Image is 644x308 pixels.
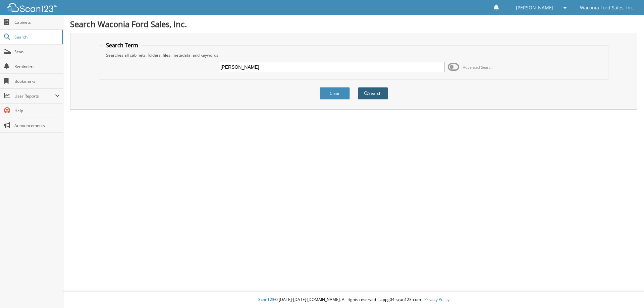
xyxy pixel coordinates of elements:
span: User Reports [14,93,55,99]
span: Reminders [14,64,60,69]
span: Advanced Search [463,65,493,70]
span: Scan123 [258,297,274,302]
div: © [DATE]-[DATE] [DOMAIN_NAME]. All rights reserved | appg04-scan123-com | [63,292,644,308]
button: Search [358,87,388,100]
iframe: Chat Widget [610,276,644,308]
span: Search [14,34,59,40]
span: Announcements [14,123,60,128]
span: [PERSON_NAME] [516,6,553,10]
h1: Search Waconia Ford Sales, Inc. [70,18,637,29]
legend: Search Term [103,42,142,49]
a: Privacy Policy [424,297,449,302]
span: Scan [14,49,60,55]
span: Waconia Ford Sales, Inc. [580,6,634,10]
span: Help [14,108,60,114]
span: Cabinets [14,19,60,25]
img: scan123-logo-white.svg [7,3,57,12]
div: Searches all cabinets, folders, files, metadata, and keywords [103,52,605,58]
button: Clear [320,87,350,100]
span: Bookmarks [14,78,60,84]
